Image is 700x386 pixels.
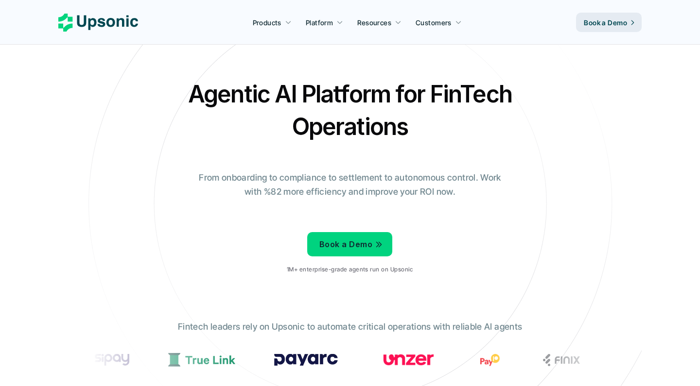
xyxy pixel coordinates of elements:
[584,17,627,28] p: Book a Demo
[247,14,297,31] a: Products
[180,78,520,143] h2: Agentic AI Platform for FinTech Operations
[253,17,281,28] p: Products
[357,17,391,28] p: Resources
[416,17,452,28] p: Customers
[178,320,522,334] p: Fintech leaders rely on Upsonic to automate critical operations with reliable AI agents
[307,232,392,256] a: Book a Demo
[192,171,508,199] p: From onboarding to compliance to settlement to autonomous control. Work with %82 more efficiency ...
[576,13,642,32] a: Book a Demo
[306,17,333,28] p: Platform
[287,266,413,273] p: 1M+ enterprise-grade agents run on Upsonic
[319,237,372,252] p: Book a Demo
